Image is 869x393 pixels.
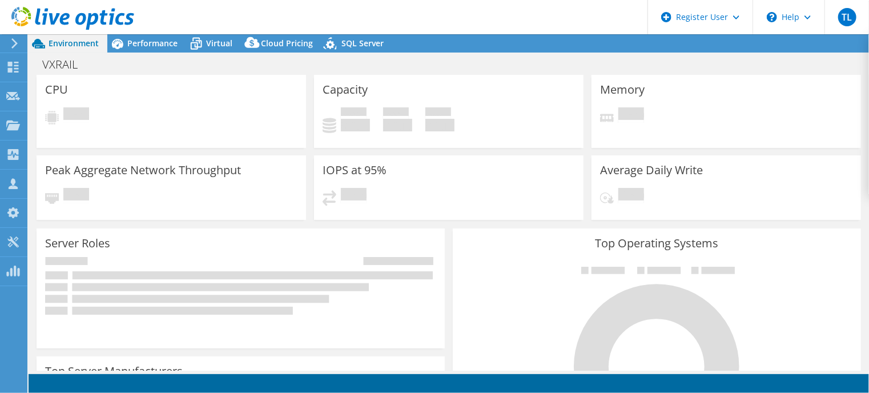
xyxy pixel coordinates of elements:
span: TL [838,8,856,26]
h3: CPU [45,83,68,96]
h3: Peak Aggregate Network Throughput [45,164,241,177]
span: Pending [618,188,644,203]
h3: IOPS at 95% [323,164,387,177]
span: Environment [49,38,99,49]
h4: 0 GiB [383,119,412,131]
span: Pending [618,107,644,123]
h3: Top Server Manufacturers [45,365,183,378]
span: Pending [63,107,89,123]
h3: Server Roles [45,237,110,250]
span: Virtual [206,38,232,49]
span: Total [425,107,451,119]
h3: Capacity [323,83,368,96]
h1: VXRAIL [37,58,95,71]
h4: 0 GiB [425,119,454,131]
span: Used [341,107,367,119]
span: SQL Server [341,38,384,49]
h3: Average Daily Write [600,164,703,177]
span: Performance [127,38,178,49]
span: Free [383,107,409,119]
span: Pending [63,188,89,203]
span: Cloud Pricing [261,38,313,49]
span: Pending [341,188,367,203]
h4: 0 GiB [341,119,370,131]
svg: \n [767,12,777,22]
h3: Memory [600,83,645,96]
h3: Top Operating Systems [461,237,852,250]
